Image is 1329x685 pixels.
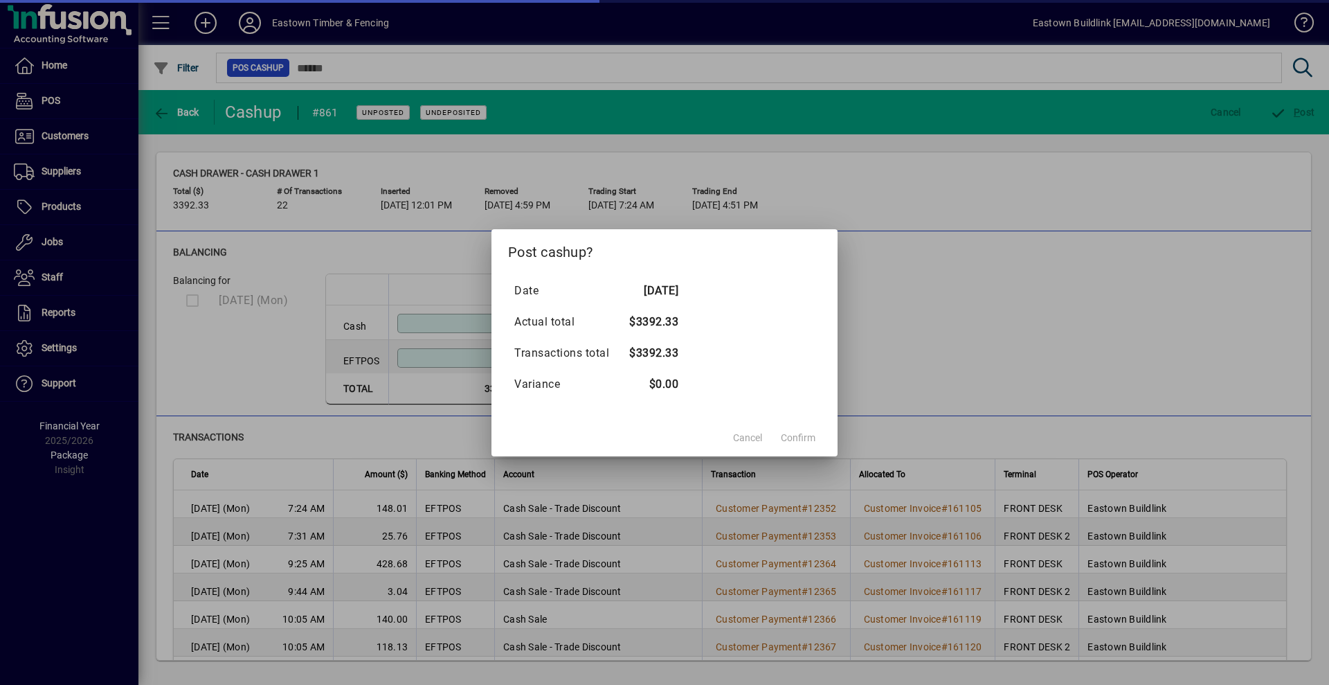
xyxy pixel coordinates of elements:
[514,369,623,400] td: Variance
[623,369,678,400] td: $0.00
[514,307,623,338] td: Actual total
[623,276,678,307] td: [DATE]
[623,338,678,369] td: $3392.33
[623,307,678,338] td: $3392.33
[514,276,623,307] td: Date
[491,229,838,269] h2: Post cashup?
[514,338,623,369] td: Transactions total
